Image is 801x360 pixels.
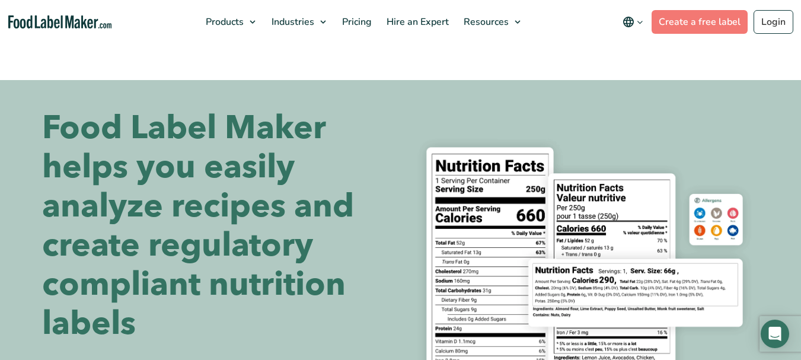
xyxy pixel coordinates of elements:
[383,15,450,28] span: Hire an Expert
[268,15,315,28] span: Industries
[339,15,373,28] span: Pricing
[460,15,510,28] span: Resources
[761,320,789,348] div: Open Intercom Messenger
[754,10,793,34] a: Login
[652,10,748,34] a: Create a free label
[202,15,245,28] span: Products
[42,109,392,343] h1: Food Label Maker helps you easily analyze recipes and create regulatory compliant nutrition labels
